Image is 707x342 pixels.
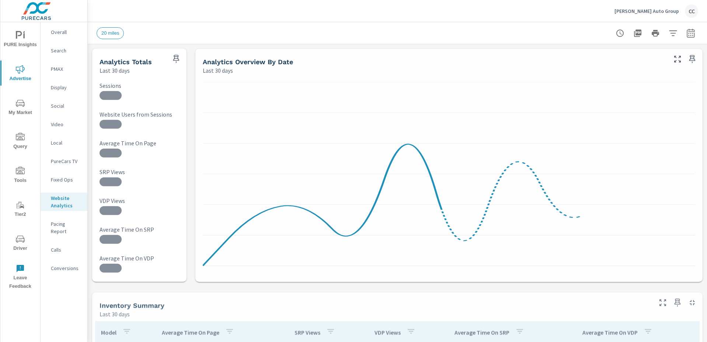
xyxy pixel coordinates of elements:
[685,4,698,18] div: CC
[657,297,669,308] button: Make Fullscreen
[3,264,38,291] span: Leave Feedback
[51,176,81,183] p: Fixed Ops
[51,265,81,272] p: Conversions
[100,66,130,75] p: Last 30 days
[3,65,38,83] span: Advertise
[100,82,197,89] p: Sessions
[203,66,233,75] p: Last 30 days
[630,26,645,41] button: "Export Report to PDF"
[672,53,683,65] button: Make Fullscreen
[100,58,152,66] h5: Analytics Totals
[100,226,197,233] p: Average Time On SRP
[41,174,87,185] div: Fixed Ops
[41,82,87,93] div: Display
[686,53,698,65] span: Save this to your personalized report
[41,137,87,148] div: Local
[582,329,638,336] p: Average Time On VDP
[0,22,40,294] div: nav menu
[51,121,81,128] p: Video
[203,58,293,66] h5: Analytics Overview By Date
[41,27,87,38] div: Overall
[614,8,679,14] p: [PERSON_NAME] Auto Group
[686,297,698,308] button: Minimize Widget
[51,102,81,110] p: Social
[100,255,197,262] p: Average Time On VDP
[100,139,197,147] p: Average Time On Page
[101,329,116,336] p: Model
[51,65,81,73] p: PMAX
[3,235,38,253] span: Driver
[295,329,320,336] p: SRP Views
[41,218,87,237] div: Pacing Report
[666,26,680,41] button: Apply Filters
[3,31,38,49] span: PURE Insights
[51,158,81,165] p: PureCars TV
[51,84,81,91] p: Display
[375,329,401,336] p: VDP Views
[51,220,81,235] p: Pacing Report
[3,99,38,117] span: My Market
[3,201,38,219] span: Tier2
[683,26,698,41] button: Select Date Range
[41,156,87,167] div: PureCars TV
[41,119,87,130] div: Video
[51,28,81,36] p: Overall
[3,133,38,151] span: Query
[648,26,663,41] button: Print Report
[51,246,81,253] p: Calls
[51,194,81,209] p: Website Analytics
[672,297,683,308] span: Save this to your personalized report
[41,45,87,56] div: Search
[97,30,123,36] span: 20 miles
[51,47,81,54] p: Search
[162,329,219,336] p: Average Time On Page
[100,301,164,309] h5: Inventory Summary
[170,53,182,65] span: Save this to your personalized report
[100,168,197,176] p: SRP Views
[41,100,87,111] div: Social
[100,310,130,318] p: Last 30 days
[41,244,87,255] div: Calls
[51,139,81,146] p: Local
[41,63,87,75] div: PMAX
[454,329,509,336] p: Average Time On SRP
[41,263,87,274] div: Conversions
[41,193,87,211] div: Website Analytics
[100,111,197,118] p: Website Users from Sessions
[3,167,38,185] span: Tools
[100,197,197,204] p: VDP Views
